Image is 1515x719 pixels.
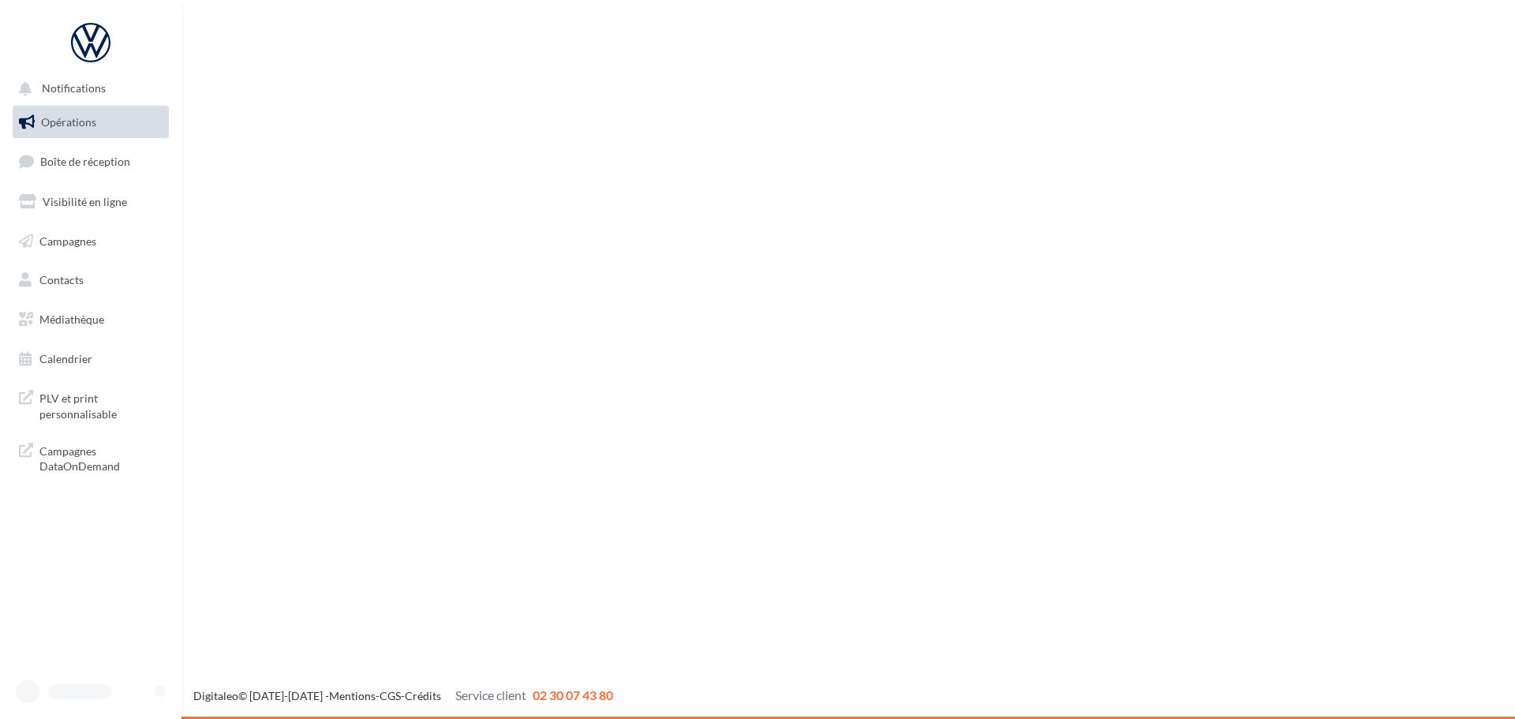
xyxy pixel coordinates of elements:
[193,689,238,702] a: Digitaleo
[9,381,172,428] a: PLV et print personnalisable
[9,185,172,219] a: Visibilité en ligne
[39,313,104,326] span: Médiathèque
[39,273,84,286] span: Contacts
[9,434,172,481] a: Campagnes DataOnDemand
[533,687,613,702] span: 02 30 07 43 80
[193,689,613,702] span: © [DATE]-[DATE] - - -
[9,343,172,376] a: Calendrier
[455,687,526,702] span: Service client
[42,82,106,95] span: Notifications
[9,144,172,178] a: Boîte de réception
[41,115,96,129] span: Opérations
[9,264,172,297] a: Contacts
[329,689,376,702] a: Mentions
[40,155,130,168] span: Boîte de réception
[9,106,172,139] a: Opérations
[39,388,163,421] span: PLV et print personnalisable
[9,225,172,258] a: Campagnes
[9,303,172,336] a: Médiathèque
[43,195,127,208] span: Visibilité en ligne
[39,352,92,365] span: Calendrier
[39,234,96,247] span: Campagnes
[405,689,441,702] a: Crédits
[39,440,163,474] span: Campagnes DataOnDemand
[380,689,401,702] a: CGS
